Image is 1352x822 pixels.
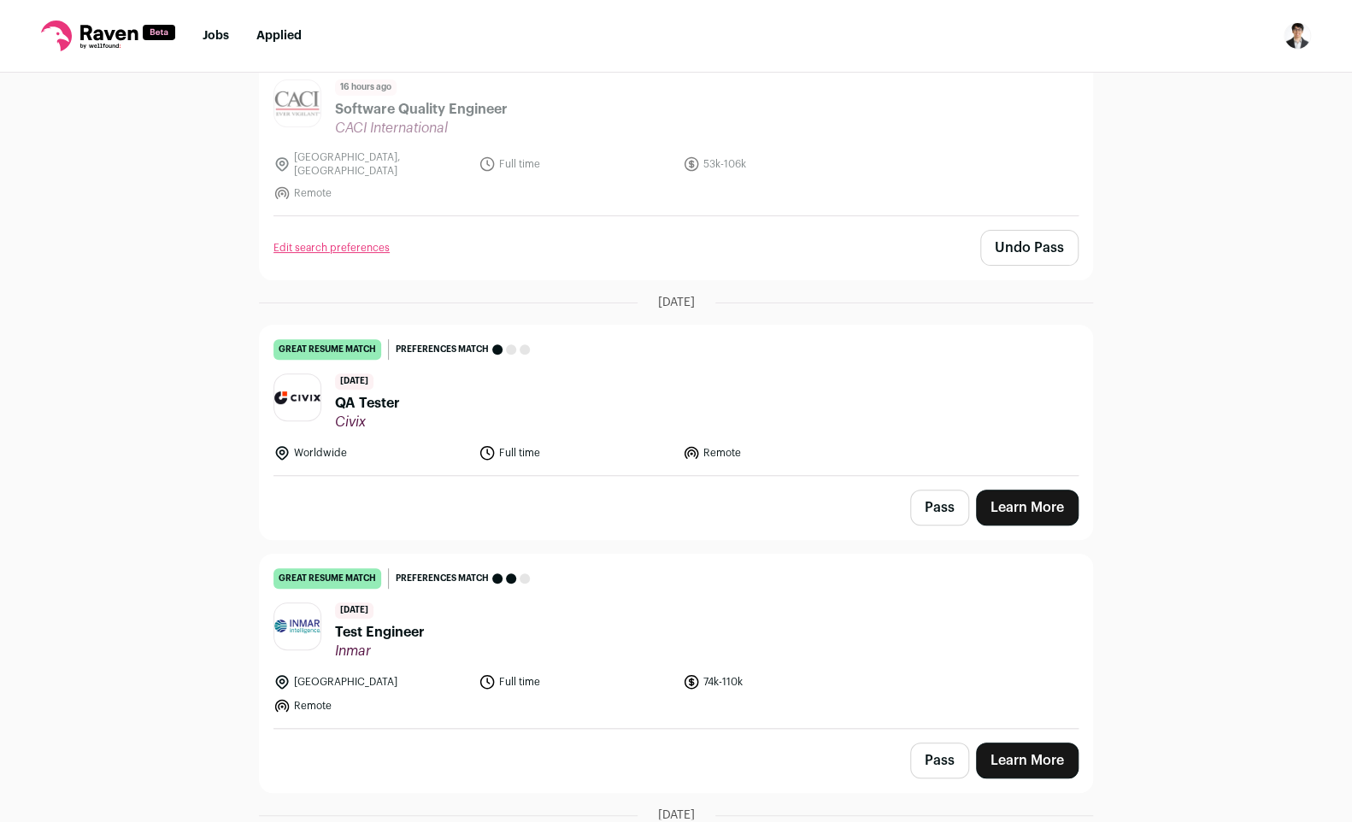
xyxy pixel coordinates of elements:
[256,30,302,42] a: Applied
[1284,22,1311,50] button: Open dropdown
[980,230,1079,266] button: Undo Pass
[273,673,468,690] li: [GEOGRAPHIC_DATA]
[274,91,320,117] img: ad5e93deff76af6c9c1594c273578b54a90a69d7ff5afeac0caec6d87da0752e.jpg
[658,294,695,311] span: [DATE]
[479,150,673,178] li: Full time
[273,444,468,461] li: Worldwide
[910,490,969,525] button: Pass
[203,30,229,42] a: Jobs
[396,341,489,358] span: Preferences match
[335,79,397,96] span: 16 hours ago
[396,570,489,587] span: Preferences match
[273,150,468,178] li: [GEOGRAPHIC_DATA], [GEOGRAPHIC_DATA]
[273,697,468,714] li: Remote
[274,619,320,633] img: 3d3084438313fa98b125b0f5ff73eda6785fa4951a635cded63289f38084fee7.png
[683,150,878,178] li: 53k-106k
[335,99,508,120] span: Software Quality Engineer
[335,414,400,431] span: Civix
[335,373,373,390] span: [DATE]
[335,120,508,137] span: CACI International
[274,391,320,404] img: 63b3d5bb0701545df06e1e0fd2affd450c45fa579c54c6953f4b897b129de90f.png
[910,743,969,778] button: Pass
[335,393,400,414] span: QA Tester
[273,185,468,202] li: Remote
[260,555,1092,728] a: great resume match Preferences match [DATE] Test Engineer Inmar [GEOGRAPHIC_DATA] Full time 74k-1...
[976,743,1079,778] a: Learn More
[260,326,1092,475] a: great resume match Preferences match [DATE] QA Tester Civix Worldwide Full time Remote
[335,602,373,619] span: [DATE]
[335,622,425,643] span: Test Engineer
[683,673,878,690] li: 74k-110k
[273,241,390,255] a: Edit search preferences
[273,568,381,589] div: great resume match
[260,32,1092,215] a: great resume match Preferences match 16 hours ago Software Quality Engineer CACI International [G...
[1284,22,1311,50] img: 19566167-medium_jpg
[273,339,381,360] div: great resume match
[335,643,425,660] span: Inmar
[479,673,673,690] li: Full time
[683,444,878,461] li: Remote
[976,490,1079,525] a: Learn More
[479,444,673,461] li: Full time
